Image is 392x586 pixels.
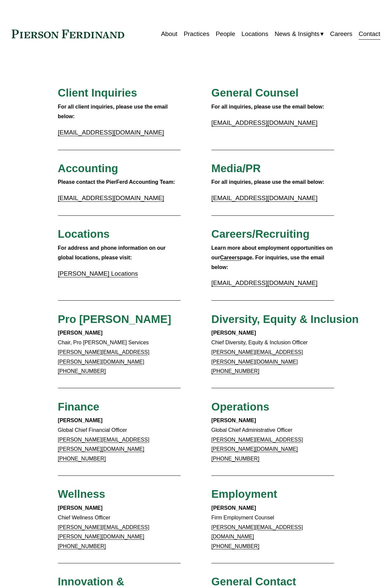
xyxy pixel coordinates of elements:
[58,416,181,464] p: Global Chief Financial Officer
[58,488,105,500] span: Wellness
[211,179,324,185] strong: For all inquiries, please use the email below:
[161,28,177,40] a: About
[58,162,118,174] span: Accounting
[211,194,318,201] a: [EMAIL_ADDRESS][DOMAIN_NAME]
[211,87,299,99] span: General Counsel
[184,28,209,40] a: Practices
[241,28,268,40] a: Locations
[58,104,169,119] strong: For all client inquiries, please use the email below:
[211,505,256,511] strong: [PERSON_NAME]
[58,245,167,260] strong: For address and phone information on our global locations, please visit:
[58,418,103,423] strong: [PERSON_NAME]
[211,418,256,423] strong: [PERSON_NAME]
[220,255,240,260] a: Careers
[58,270,138,277] a: [PERSON_NAME] Locations
[274,28,319,40] span: News & Insights
[211,349,303,365] a: [PERSON_NAME][EMAIL_ADDRESS][PERSON_NAME][DOMAIN_NAME]
[211,416,334,464] p: Global Chief Administrative Officer
[211,401,269,413] span: Operations
[211,543,259,549] a: [PHONE_NUMBER]
[58,330,103,336] strong: [PERSON_NAME]
[216,28,235,40] a: People
[211,162,261,174] span: Media/PR
[211,228,310,240] span: Careers/Recruiting
[58,524,150,540] a: [PERSON_NAME][EMAIL_ADDRESS][PERSON_NAME][DOMAIN_NAME]
[58,194,164,201] a: [EMAIL_ADDRESS][DOMAIN_NAME]
[211,328,334,376] p: Chief Diversity, Equity & Inclusion Officer
[58,456,106,461] a: [PHONE_NUMBER]
[211,313,359,325] span: Diversity, Equity & Inclusion
[211,524,303,540] a: [PERSON_NAME][EMAIL_ADDRESS][DOMAIN_NAME]
[211,279,318,286] a: [EMAIL_ADDRESS][DOMAIN_NAME]
[211,119,318,126] a: [EMAIL_ADDRESS][DOMAIN_NAME]
[58,401,99,413] span: Finance
[58,437,150,452] a: [PERSON_NAME][EMAIL_ADDRESS][PERSON_NAME][DOMAIN_NAME]
[58,179,175,185] strong: Please contact the PierFerd Accounting Team:
[211,503,334,551] p: Firm Employment Counsel
[274,28,324,40] a: folder dropdown
[58,228,110,240] span: Locations
[211,330,256,336] strong: [PERSON_NAME]
[211,245,334,260] strong: Learn more about employment opportunities on our
[211,368,259,374] a: [PHONE_NUMBER]
[58,87,137,99] span: Client Inquiries
[330,28,352,40] a: Careers
[58,313,171,325] span: Pro [PERSON_NAME]
[58,368,106,374] a: [PHONE_NUMBER]
[211,104,324,110] strong: For all inquiries, please use the email below:
[58,349,150,365] a: [PERSON_NAME][EMAIL_ADDRESS][PERSON_NAME][DOMAIN_NAME]
[211,456,259,461] a: [PHONE_NUMBER]
[359,28,380,40] a: Contact
[58,129,164,136] a: [EMAIL_ADDRESS][DOMAIN_NAME]
[211,255,326,270] strong: page. For inquiries, use the email below:
[58,505,103,511] strong: [PERSON_NAME]
[58,543,106,549] a: [PHONE_NUMBER]
[58,503,181,551] p: Chief Wellness Officer
[211,488,277,500] span: Employment
[211,437,303,452] a: [PERSON_NAME][EMAIL_ADDRESS][PERSON_NAME][DOMAIN_NAME]
[58,328,181,376] p: Chair, Pro [PERSON_NAME] Services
